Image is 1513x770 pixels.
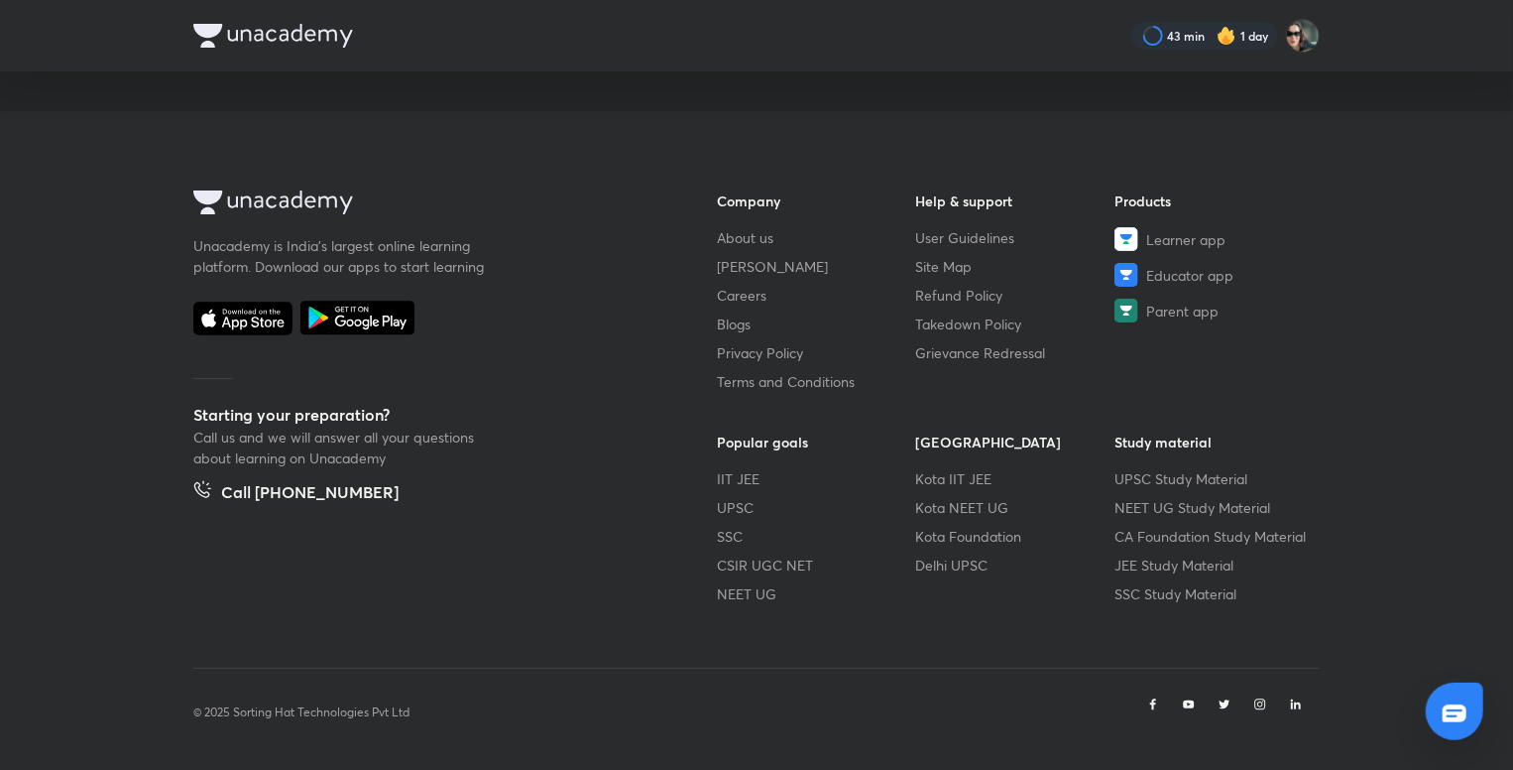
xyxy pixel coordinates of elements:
a: SSC [717,526,916,547]
a: Grievance Redressal [916,342,1115,363]
h6: Popular goals [717,432,916,452]
a: Blogs [717,314,916,334]
a: SSC Study Material [1114,583,1314,604]
a: IIT JEE [717,468,916,489]
a: Kota NEET UG [916,497,1115,518]
h6: [GEOGRAPHIC_DATA] [916,432,1115,452]
h6: Products [1114,191,1314,211]
span: Parent app [1146,301,1219,321]
a: Site Map [916,256,1115,277]
a: CSIR UGC NET [717,555,916,576]
a: [PERSON_NAME] [717,256,916,277]
a: Call [PHONE_NUMBER] [193,480,399,508]
a: About us [717,227,916,248]
p: © 2025 Sorting Hat Technologies Pvt Ltd [193,704,409,721]
a: User Guidelines [916,227,1115,248]
img: Educator app [1114,263,1138,287]
h6: Company [717,191,916,211]
a: Careers [717,285,916,306]
span: Careers [717,285,766,306]
a: Company Logo [193,191,653,219]
a: Kota Foundation [916,526,1115,547]
a: Refund Policy [916,285,1115,306]
h5: Call [PHONE_NUMBER] [221,480,399,508]
h6: Study material [1114,432,1314,452]
a: Kota IIT JEE [916,468,1115,489]
a: Takedown Policy [916,314,1115,334]
img: Company Logo [193,191,353,214]
p: Unacademy is India’s largest online learning platform. Download our apps to start learning [193,235,491,277]
img: Learner app [1114,227,1138,251]
a: NEET UG [717,583,916,604]
img: Parent app [1114,299,1138,322]
h5: Starting your preparation? [193,403,653,427]
a: CA Foundation Study Material [1114,526,1314,547]
a: NEET UG Study Material [1114,497,1314,518]
img: streak [1217,26,1236,46]
a: Terms and Conditions [717,371,916,392]
img: Company Logo [193,24,353,48]
img: Arihant [1286,19,1320,53]
a: Privacy Policy [717,342,916,363]
span: Learner app [1146,229,1225,250]
a: UPSC Study Material [1114,468,1314,489]
p: Call us and we will answer all your questions about learning on Unacademy [193,427,491,468]
a: Delhi UPSC [916,555,1115,576]
a: JEE Study Material [1114,555,1314,576]
h6: Help & support [916,191,1115,211]
a: Educator app [1114,263,1314,287]
a: Parent app [1114,299,1314,322]
span: Educator app [1146,265,1233,286]
a: Learner app [1114,227,1314,251]
a: UPSC [717,497,916,518]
